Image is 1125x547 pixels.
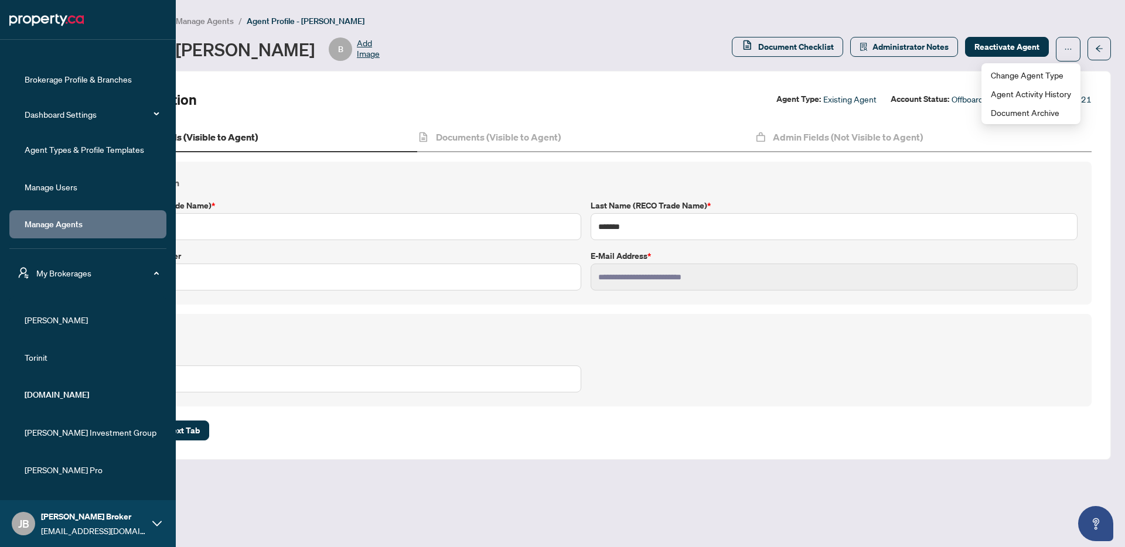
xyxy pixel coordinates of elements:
span: Document Archive [991,106,1071,119]
span: B [338,43,343,56]
span: Administrator Notes [872,37,949,56]
span: [PERSON_NAME] [25,313,158,326]
label: Brokerage Agent Id [94,351,581,364]
div: Agent Profile - [PERSON_NAME] [61,37,380,61]
span: My Brokerages [36,266,158,279]
label: Primary Phone Number [94,249,581,262]
span: [EMAIL_ADDRESS][DOMAIN_NAME] [41,524,146,537]
button: Open asap [1078,506,1113,541]
span: solution [860,43,868,51]
span: Agent Profile - [PERSON_NAME] [247,16,364,26]
span: user-switch [18,267,29,279]
span: [PERSON_NAME] Broker [41,510,146,523]
a: Dashboard Settings [25,109,97,119]
span: [PERSON_NAME] Investment Group [25,426,158,439]
button: Administrator Notes [850,37,958,57]
img: logo [9,11,84,29]
span: Manage Agents [176,16,234,26]
span: Change Agent Type [991,69,1071,81]
a: Manage Users [25,182,77,192]
label: First Name (RECO Trade Name) [94,199,581,212]
span: [PERSON_NAME] Pro [25,463,158,476]
h4: Documents (Visible to Agent) [436,130,561,144]
span: Torinit [25,351,158,364]
span: Next Tab [166,421,200,440]
span: arrow-left [1095,45,1103,53]
li: / [238,14,242,28]
label: E-mail Address [591,249,1078,262]
span: Add Image [357,37,380,61]
span: Agent Activity History [991,87,1071,100]
a: Manage Agents [25,219,83,230]
span: Reactivate Agent [974,37,1039,56]
button: Document Checklist [732,37,843,57]
label: Agent Type: [776,93,821,106]
span: [DOMAIN_NAME] [25,388,158,401]
span: ellipsis [1064,45,1072,53]
a: Agent Types & Profile Templates [25,144,144,155]
span: Document Checklist [758,37,834,56]
label: Account Status: [891,93,949,106]
h4: Agent Profile Fields (Visible to Agent) [98,130,258,144]
span: Offboarded [952,93,993,106]
h4: Joining Profile [94,328,1078,342]
button: Next Tab [157,420,209,440]
a: Brokerage Profile & Branches [25,74,132,84]
span: Existing Agent [823,93,877,106]
label: Last Name (RECO Trade Name) [591,199,1078,212]
h4: Contact Information [94,176,1078,190]
span: JB [18,515,29,532]
button: Reactivate Agent [965,37,1049,57]
h4: Admin Fields (Not Visible to Agent) [773,130,923,144]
